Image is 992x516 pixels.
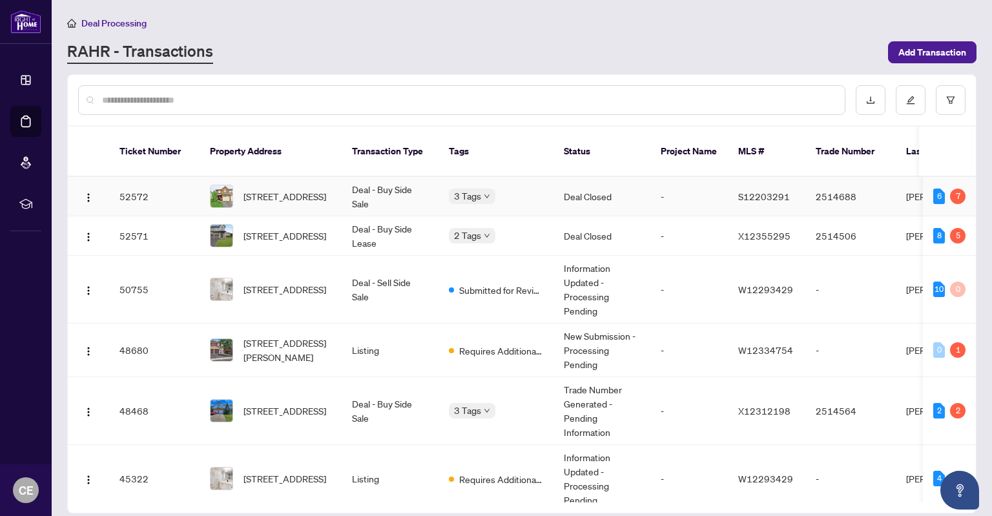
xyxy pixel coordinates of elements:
div: 7 [950,189,966,204]
img: Logo [83,232,94,242]
img: Logo [83,285,94,296]
td: - [650,216,728,256]
th: Transaction Type [342,127,439,177]
img: thumbnail-img [211,185,232,207]
span: X12355295 [738,230,790,242]
div: 10 [933,282,945,297]
td: 52571 [109,216,200,256]
td: Information Updated - Processing Pending [553,256,650,324]
button: download [856,85,885,115]
span: home [67,19,76,28]
span: down [484,408,490,414]
span: Deal Processing [81,17,147,29]
a: RAHR - Transactions [67,41,213,64]
td: 48680 [109,324,200,377]
td: Listing [342,445,439,513]
div: 2 [950,403,966,418]
span: [STREET_ADDRESS] [243,471,326,486]
span: Submitted for Review [459,283,543,297]
button: Logo [78,400,99,421]
span: X12312198 [738,405,790,417]
td: New Submission - Processing Pending [553,324,650,377]
span: W12334754 [738,344,793,356]
span: [STREET_ADDRESS] [243,282,326,296]
div: 0 [933,342,945,358]
td: 50755 [109,256,200,324]
img: thumbnail-img [211,339,232,361]
td: - [650,377,728,445]
td: - [805,256,896,324]
img: logo [10,10,41,34]
img: thumbnail-img [211,225,232,247]
div: 4 [933,471,945,486]
td: Information Updated - Processing Pending [553,445,650,513]
span: [STREET_ADDRESS] [243,189,326,203]
span: 3 Tags [454,403,481,418]
span: [STREET_ADDRESS] [243,229,326,243]
div: 8 [933,228,945,243]
th: MLS # [728,127,805,177]
span: W12293429 [738,473,793,484]
span: S12203291 [738,191,790,202]
td: Deal Closed [553,177,650,216]
td: 2514688 [805,177,896,216]
img: thumbnail-img [211,468,232,490]
td: Deal - Buy Side Sale [342,377,439,445]
th: Project Name [650,127,728,177]
td: 48468 [109,377,200,445]
span: edit [906,96,915,105]
td: 2514506 [805,216,896,256]
img: Logo [83,192,94,203]
td: - [650,324,728,377]
button: Logo [78,279,99,300]
div: 0 [950,282,966,297]
td: - [650,445,728,513]
span: [STREET_ADDRESS][PERSON_NAME] [243,336,331,364]
button: Logo [78,340,99,360]
button: Logo [78,468,99,489]
td: - [805,445,896,513]
img: thumbnail-img [211,400,232,422]
span: filter [946,96,955,105]
span: CE [19,481,34,499]
button: edit [896,85,925,115]
img: Logo [83,407,94,417]
span: Requires Additional Docs [459,344,543,358]
th: Tags [439,127,553,177]
th: Property Address [200,127,342,177]
td: Trade Number Generated - Pending Information [553,377,650,445]
button: Logo [78,225,99,246]
td: - [650,177,728,216]
button: Logo [78,186,99,207]
th: Status [553,127,650,177]
span: Add Transaction [898,42,966,63]
td: Deal - Buy Side Lease [342,216,439,256]
td: Deal - Sell Side Sale [342,256,439,324]
img: Logo [83,346,94,356]
span: down [484,232,490,239]
span: [STREET_ADDRESS] [243,404,326,418]
td: 2514564 [805,377,896,445]
td: Deal Closed [553,216,650,256]
span: download [866,96,875,105]
td: 45322 [109,445,200,513]
td: - [650,256,728,324]
div: 2 [933,403,945,418]
th: Ticket Number [109,127,200,177]
img: Logo [83,475,94,485]
span: 2 Tags [454,228,481,243]
span: 3 Tags [454,189,481,203]
div: 1 [950,342,966,358]
td: Listing [342,324,439,377]
td: - [805,324,896,377]
span: down [484,193,490,200]
button: filter [936,85,966,115]
td: 52572 [109,177,200,216]
div: 6 [933,189,945,204]
td: Deal - Buy Side Sale [342,177,439,216]
button: Add Transaction [888,41,976,63]
th: Trade Number [805,127,896,177]
span: W12293429 [738,284,793,295]
span: Requires Additional Docs [459,472,543,486]
button: Open asap [940,471,979,510]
